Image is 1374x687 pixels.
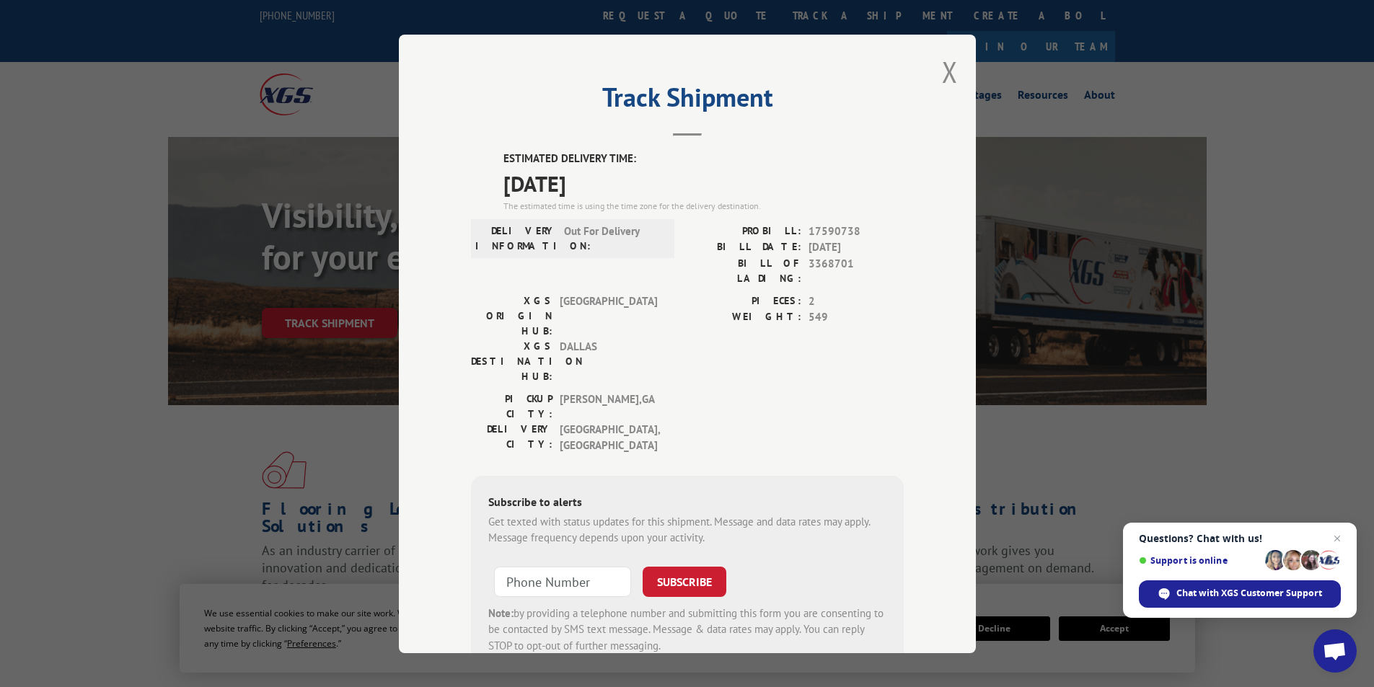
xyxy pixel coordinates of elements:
div: Subscribe to alerts [488,492,886,513]
label: PIECES: [687,293,801,309]
label: PROBILL: [687,223,801,239]
label: WEIGHT: [687,309,801,326]
label: DELIVERY CITY: [471,421,552,453]
span: Support is online [1139,555,1260,566]
span: [DATE] [809,239,904,256]
span: DALLAS [560,338,657,384]
button: Close modal [942,53,958,91]
span: 17590738 [809,223,904,239]
span: [GEOGRAPHIC_DATA] [560,293,657,338]
span: 3368701 [809,255,904,285]
div: The estimated time is using the time zone for the delivery destination. [503,199,904,212]
label: PICKUP CITY: [471,391,552,421]
input: Phone Number [494,566,631,596]
div: by providing a telephone number and submitting this form you are consenting to be contacted by SM... [488,605,886,654]
span: Out For Delivery [564,223,661,253]
strong: Note: [488,606,514,619]
div: Get texted with status updates for this shipment. Message and data rates may apply. Message frequ... [488,513,886,546]
label: BILL OF LADING: [687,255,801,285]
span: 2 [809,293,904,309]
span: [DATE] [503,167,904,199]
span: 549 [809,309,904,326]
a: Open chat [1313,629,1357,673]
label: DELIVERY INFORMATION: [475,223,557,253]
label: XGS ORIGIN HUB: [471,293,552,338]
span: Questions? Chat with us! [1139,533,1341,544]
span: [GEOGRAPHIC_DATA] , [GEOGRAPHIC_DATA] [560,421,657,453]
label: XGS DESTINATION HUB: [471,338,552,384]
span: Chat with XGS Customer Support [1176,587,1322,600]
button: SUBSCRIBE [643,566,726,596]
span: [PERSON_NAME] , GA [560,391,657,421]
label: BILL DATE: [687,239,801,256]
label: ESTIMATED DELIVERY TIME: [503,151,904,167]
h2: Track Shipment [471,87,904,115]
span: Chat with XGS Customer Support [1139,580,1341,608]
